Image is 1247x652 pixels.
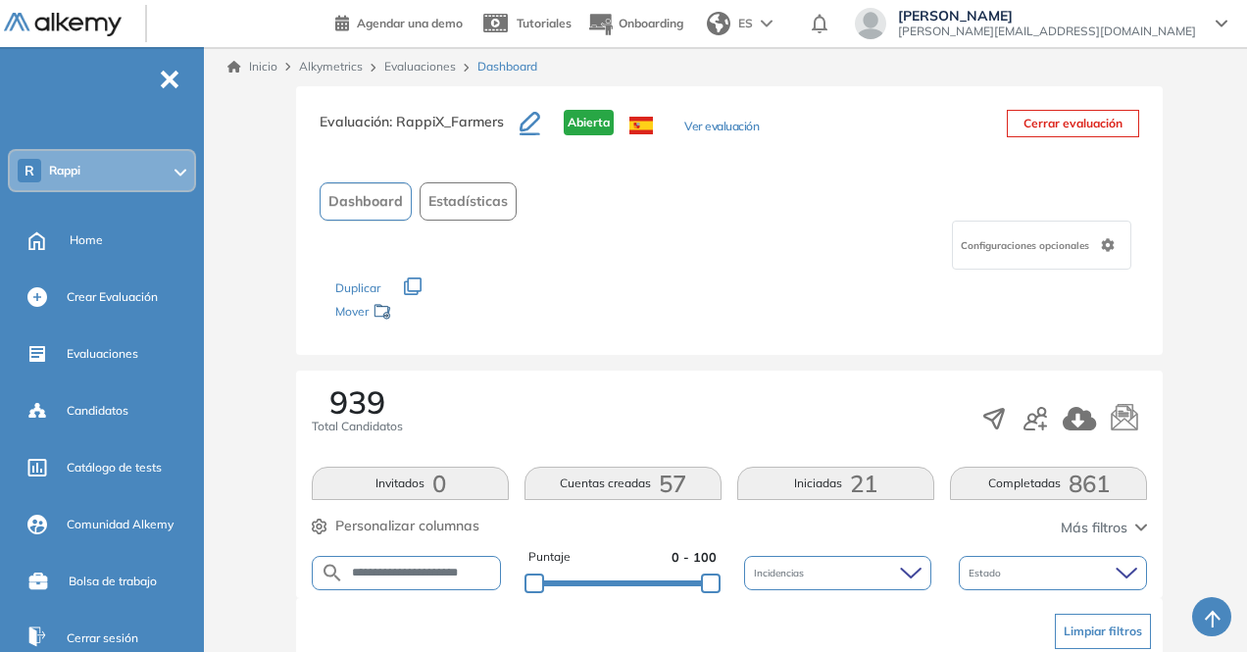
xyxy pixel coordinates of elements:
img: ESP [629,117,653,134]
img: world [707,12,730,35]
button: Estadísticas [420,182,517,221]
span: Personalizar columnas [335,516,479,536]
button: Cerrar evaluación [1007,110,1139,137]
div: Estado [959,556,1147,590]
span: Total Candidatos [312,418,403,435]
span: Duplicar [335,280,380,295]
span: Crear Evaluación [67,288,158,306]
span: ES [738,15,753,32]
span: R [25,163,34,178]
img: arrow [761,20,773,27]
button: Limpiar filtros [1055,614,1151,649]
span: Tutoriales [517,16,572,30]
div: Incidencias [744,556,932,590]
span: Configuraciones opcionales [961,238,1093,253]
span: 939 [329,386,385,418]
button: Iniciadas21 [737,467,934,500]
span: Dashboard [328,191,403,212]
span: Catálogo de tests [67,459,162,476]
img: SEARCH_ALT [321,561,344,585]
span: Abierta [564,110,614,135]
span: Bolsa de trabajo [69,573,157,590]
span: Evaluaciones [67,345,138,363]
div: Configuraciones opcionales [952,221,1131,270]
span: Cerrar sesión [67,629,138,647]
a: Inicio [227,58,277,75]
span: Comunidad Alkemy [67,516,174,533]
span: Dashboard [477,58,537,75]
span: [PERSON_NAME][EMAIL_ADDRESS][DOMAIN_NAME] [898,24,1196,39]
span: Estadísticas [428,191,508,212]
span: : RappiX_Farmers [389,113,504,130]
button: Cuentas creadas57 [524,467,722,500]
button: Ver evaluación [684,118,759,138]
span: Alkymetrics [299,59,363,74]
span: Candidatos [67,402,128,420]
span: Incidencias [754,566,808,580]
button: Más filtros [1061,518,1147,538]
a: Evaluaciones [384,59,456,74]
button: Onboarding [587,3,683,45]
div: Mover [335,295,531,331]
button: Completadas861 [950,467,1147,500]
span: Rappi [49,163,80,178]
span: 0 - 100 [672,548,717,567]
span: Onboarding [619,16,683,30]
span: [PERSON_NAME] [898,8,1196,24]
a: Agendar una demo [335,10,463,33]
button: Personalizar columnas [312,516,479,536]
span: Agendar una demo [357,16,463,30]
span: Más filtros [1061,518,1127,538]
button: Invitados0 [312,467,509,500]
h3: Evaluación [320,110,520,151]
span: Puntaje [528,548,571,567]
span: Home [70,231,103,249]
img: Logo [4,13,122,37]
span: Estado [969,566,1005,580]
button: Dashboard [320,182,412,221]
